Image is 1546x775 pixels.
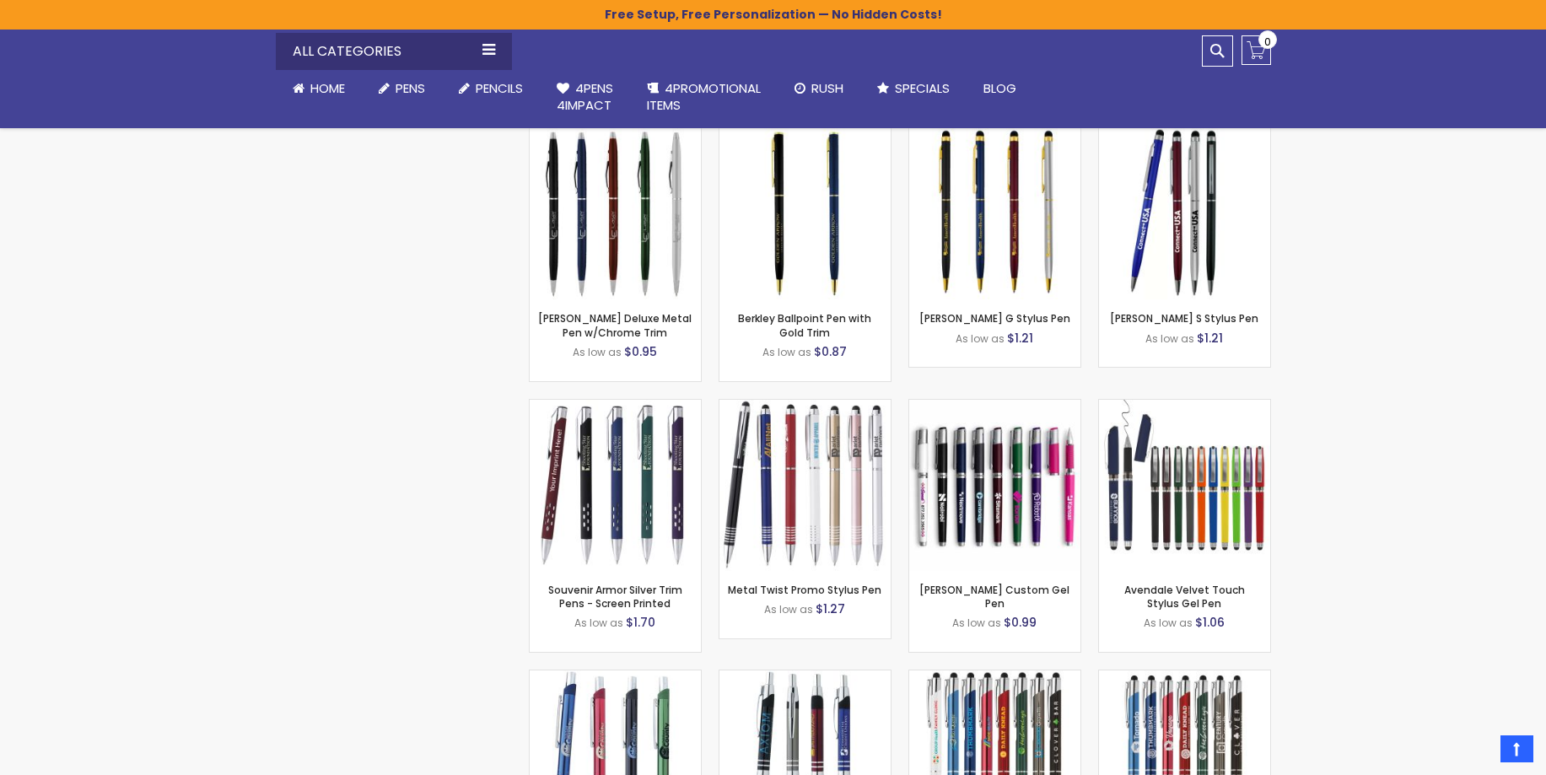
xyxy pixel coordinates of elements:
span: As low as [1144,616,1193,630]
span: $1.21 [1197,330,1223,347]
a: Meryl G Stylus Pen [909,127,1080,142]
a: Berkley Ballpoint Pen with Gold Trim [719,127,891,142]
a: Avendale Velvet Touch Stylus Gel Pen [1099,399,1270,413]
a: Robust Grip Pen [719,670,891,684]
img: Berkley Ballpoint Pen with Gold Trim [719,128,891,299]
a: Metal Twist Promo Stylus Pen [728,583,881,597]
span: $0.99 [1004,614,1037,631]
a: [PERSON_NAME] Custom Gel Pen [919,583,1069,611]
a: Metal Twist Promo Stylus Pen [719,399,891,413]
span: As low as [1145,331,1194,346]
span: Blog [983,79,1016,97]
span: As low as [956,331,1005,346]
a: Rush [778,70,860,107]
img: Earl Custom Gel Pen [909,400,1080,571]
a: 4PROMOTIONALITEMS [630,70,778,125]
a: [PERSON_NAME] G Stylus Pen [919,311,1070,326]
a: 4Pens4impact [540,70,630,125]
span: Home [310,79,345,97]
a: Home [276,70,362,107]
span: Specials [895,79,950,97]
span: 0 [1264,34,1271,50]
span: As low as [764,602,813,616]
img: Meryl G Stylus Pen [909,128,1080,299]
a: Tres-Chic with Stylus Metal Pen - LaserMax [1099,670,1270,684]
a: Tres Chic with Stylus Metal Pen - ColorJet [909,670,1080,684]
span: $0.95 [624,343,657,360]
span: $0.87 [814,343,847,360]
span: $1.70 [626,614,655,631]
a: [PERSON_NAME] Deluxe Metal Pen w/Chrome Trim [538,311,692,339]
span: $1.27 [816,600,845,617]
span: Pens [396,79,425,97]
a: Top [1500,735,1533,762]
img: Meryl S Stylus Pen [1099,128,1270,299]
a: 0 [1242,35,1271,65]
span: Rush [811,79,843,97]
a: Meryl S Stylus Pen [1099,127,1270,142]
img: Cooper Deluxe Metal Pen w/Chrome Trim [530,128,701,299]
span: 4Pens 4impact [557,79,613,114]
a: Pencils [442,70,540,107]
a: Berkley Ballpoint Pen with Gold Trim [738,311,871,339]
a: Cooper Deluxe Metal Pen w/Chrome Trim [530,127,701,142]
a: Elva Grip Pen [530,670,701,684]
a: Avendale Velvet Touch Stylus Gel Pen [1124,583,1245,611]
div: All Categories [276,33,512,70]
a: [PERSON_NAME] S Stylus Pen [1110,311,1258,326]
a: Souvenir Armor Silver Trim Pens - Screen Printed [548,583,682,611]
a: Blog [967,70,1033,107]
span: 4PROMOTIONAL ITEMS [647,79,761,114]
span: $1.21 [1007,330,1033,347]
span: As low as [574,616,623,630]
span: Pencils [476,79,523,97]
span: $1.06 [1195,614,1225,631]
a: Earl Custom Gel Pen [909,399,1080,413]
a: Specials [860,70,967,107]
a: Souvenur Armor Silver Trim Pens [530,399,701,413]
img: Souvenur Armor Silver Trim Pens [530,400,701,571]
img: Metal Twist Promo Stylus Pen [719,400,891,571]
img: Avendale Velvet Touch Stylus Gel Pen [1099,400,1270,571]
span: As low as [573,345,622,359]
a: Pens [362,70,442,107]
span: As low as [762,345,811,359]
span: As low as [952,616,1001,630]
